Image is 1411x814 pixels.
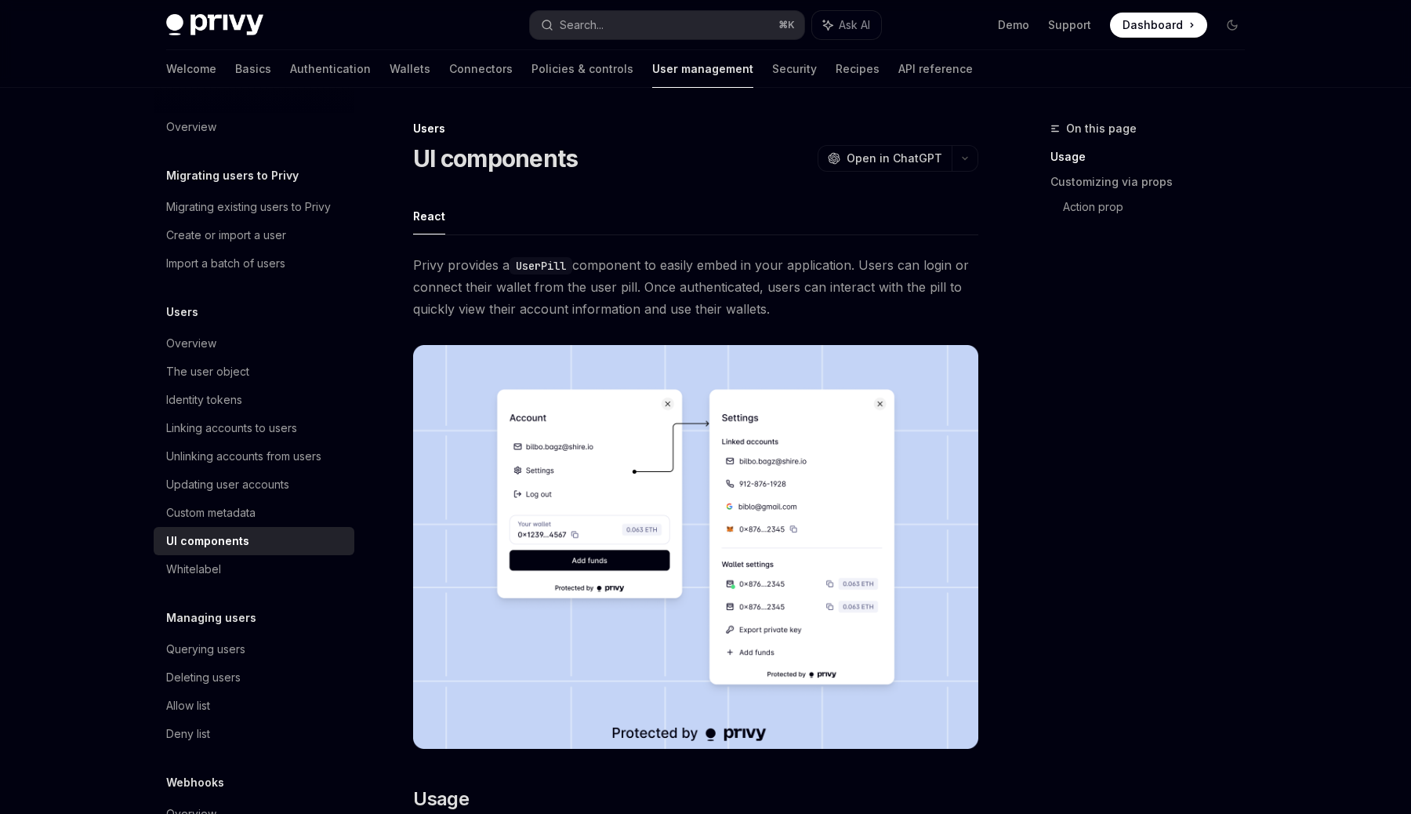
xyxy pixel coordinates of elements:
div: Querying users [166,640,245,659]
a: Custom metadata [154,499,354,527]
div: Deny list [166,725,210,743]
a: Querying users [154,635,354,663]
img: dark logo [166,14,263,36]
div: Import a batch of users [166,254,285,273]
a: Unlinking accounts from users [154,442,354,471]
a: Demo [998,17,1029,33]
a: Action prop [1063,194,1257,220]
button: Ask AI [812,11,881,39]
a: Allow list [154,692,354,720]
h5: Users [166,303,198,322]
a: Connectors [449,50,513,88]
img: images/Userpill2.png [413,345,978,749]
a: Authentication [290,50,371,88]
a: Security [772,50,817,88]
span: Privy provides a component to easily embed in your application. Users can login or connect their ... [413,254,978,320]
a: Welcome [166,50,216,88]
span: Usage [413,787,469,812]
a: Customizing via props [1050,169,1257,194]
div: Users [413,121,978,136]
h5: Webhooks [166,773,224,792]
a: Import a batch of users [154,249,354,278]
div: Custom metadata [166,503,256,522]
a: Create or import a user [154,221,354,249]
span: Ask AI [839,17,870,33]
div: Updating user accounts [166,475,289,494]
div: Overview [166,334,216,353]
a: User management [652,50,753,88]
div: Overview [166,118,216,136]
a: Deleting users [154,663,354,692]
button: Open in ChatGPT [818,145,952,172]
div: The user object [166,362,249,381]
a: Recipes [836,50,880,88]
span: Open in ChatGPT [847,151,942,166]
div: Create or import a user [166,226,286,245]
code: UserPill [510,257,572,274]
h1: UI components [413,144,578,173]
div: UI components [166,532,249,551]
a: Policies & controls [531,50,633,88]
a: Usage [1050,144,1257,169]
a: Identity tokens [154,386,354,414]
span: Dashboard [1123,17,1183,33]
a: Overview [154,329,354,358]
a: Whitelabel [154,555,354,583]
a: Basics [235,50,271,88]
a: Overview [154,113,354,141]
h5: Migrating users to Privy [166,166,299,185]
span: On this page [1066,119,1137,138]
h5: Managing users [166,609,256,627]
a: Dashboard [1110,13,1207,38]
button: React [413,198,445,234]
div: Search... [560,16,604,35]
div: Identity tokens [166,391,242,409]
span: ⌘ K [778,19,795,31]
a: The user object [154,358,354,386]
a: Support [1048,17,1091,33]
div: Linking accounts to users [166,419,297,438]
div: Allow list [166,696,210,715]
a: Wallets [390,50,430,88]
div: Migrating existing users to Privy [166,198,331,216]
div: Unlinking accounts from users [166,447,321,466]
a: Migrating existing users to Privy [154,193,354,221]
a: API reference [898,50,973,88]
div: Deleting users [166,668,241,687]
a: Linking accounts to users [154,414,354,442]
a: UI components [154,527,354,555]
div: Whitelabel [166,560,221,579]
button: Search...⌘K [530,11,804,39]
a: Updating user accounts [154,471,354,499]
button: Toggle dark mode [1220,13,1245,38]
a: Deny list [154,720,354,748]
